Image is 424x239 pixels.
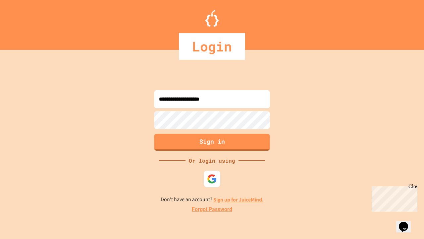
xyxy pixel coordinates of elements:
div: Or login using [185,157,238,165]
img: Logo.svg [205,10,219,27]
div: Login [179,33,245,60]
img: google-icon.svg [207,174,217,184]
iframe: chat widget [396,212,417,232]
a: Sign up for JuiceMind. [213,196,264,203]
iframe: chat widget [369,184,417,212]
p: Don't have an account? [161,196,264,204]
a: Forgot Password [192,205,232,213]
div: Chat with us now!Close [3,3,46,42]
button: Sign in [154,134,270,151]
